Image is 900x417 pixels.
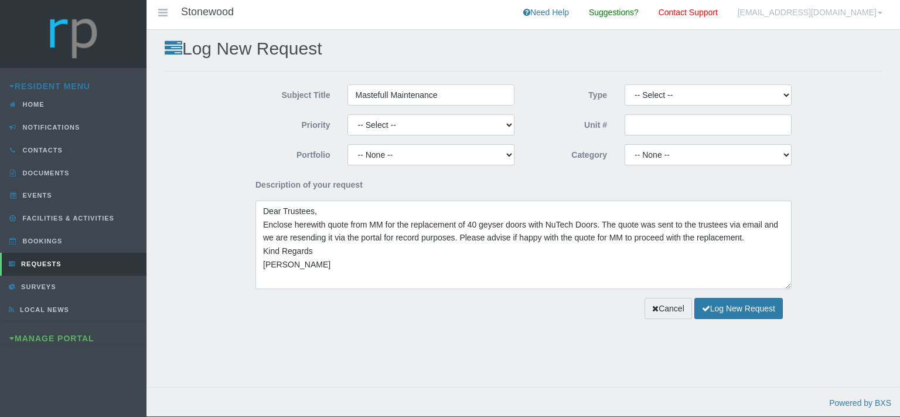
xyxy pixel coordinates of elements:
[18,260,62,267] span: Requests
[181,6,234,18] h4: Stonewood
[17,306,69,313] span: Local News
[18,283,56,290] span: Surveys
[694,298,783,320] button: Log New Request
[247,144,339,162] label: Portfolio
[20,124,80,131] span: Notifications
[20,215,114,222] span: Facilities & Activities
[524,114,616,132] label: Unit #
[9,82,90,91] a: Resident Menu
[20,147,63,154] span: Contacts
[20,169,70,177] span: Documents
[829,398,891,408] a: Powered by BXS
[645,298,692,320] a: Cancel
[165,39,882,58] h2: Log New Request
[524,84,616,102] label: Type
[247,114,339,132] label: Priority
[20,192,52,199] span: Events
[9,334,94,343] a: Manage Portal
[247,174,371,192] label: Description of your request
[247,84,339,102] label: Subject Title
[524,144,616,162] label: Category
[20,101,45,108] span: Home
[20,238,63,245] span: Bookings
